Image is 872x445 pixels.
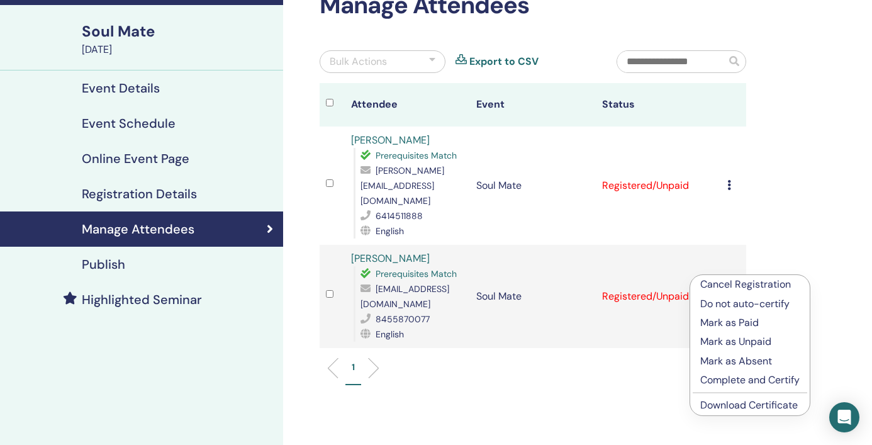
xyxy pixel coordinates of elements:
[74,21,283,57] a: Soul Mate[DATE]
[330,54,387,69] div: Bulk Actions
[82,292,202,307] h4: Highlighted Seminar
[376,150,457,161] span: Prerequisites Match
[82,186,197,201] h4: Registration Details
[82,81,160,96] h4: Event Details
[470,83,595,127] th: Event
[82,222,194,237] h4: Manage Attendees
[700,373,800,388] p: Complete and Certify
[82,116,176,131] h4: Event Schedule
[469,54,539,69] a: Export to CSV
[829,402,859,432] div: Open Intercom Messenger
[700,334,800,349] p: Mark as Unpaid
[351,133,430,147] a: [PERSON_NAME]
[82,151,189,166] h4: Online Event Page
[376,329,404,340] span: English
[361,165,444,206] span: [PERSON_NAME][EMAIL_ADDRESS][DOMAIN_NAME]
[352,361,355,374] p: 1
[345,83,470,127] th: Attendee
[82,42,276,57] div: [DATE]
[82,257,125,272] h4: Publish
[376,313,430,325] span: 8455870077
[82,21,276,42] div: Soul Mate
[470,245,595,348] td: Soul Mate
[700,398,798,412] a: Download Certificate
[361,283,449,310] span: [EMAIL_ADDRESS][DOMAIN_NAME]
[376,225,404,237] span: English
[376,268,457,279] span: Prerequisites Match
[700,315,800,330] p: Mark as Paid
[700,277,800,292] p: Cancel Registration
[376,210,423,222] span: 6414511888
[700,354,800,369] p: Mark as Absent
[470,127,595,245] td: Soul Mate
[700,296,800,312] p: Do not auto-certify
[351,252,430,265] a: [PERSON_NAME]
[596,83,721,127] th: Status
